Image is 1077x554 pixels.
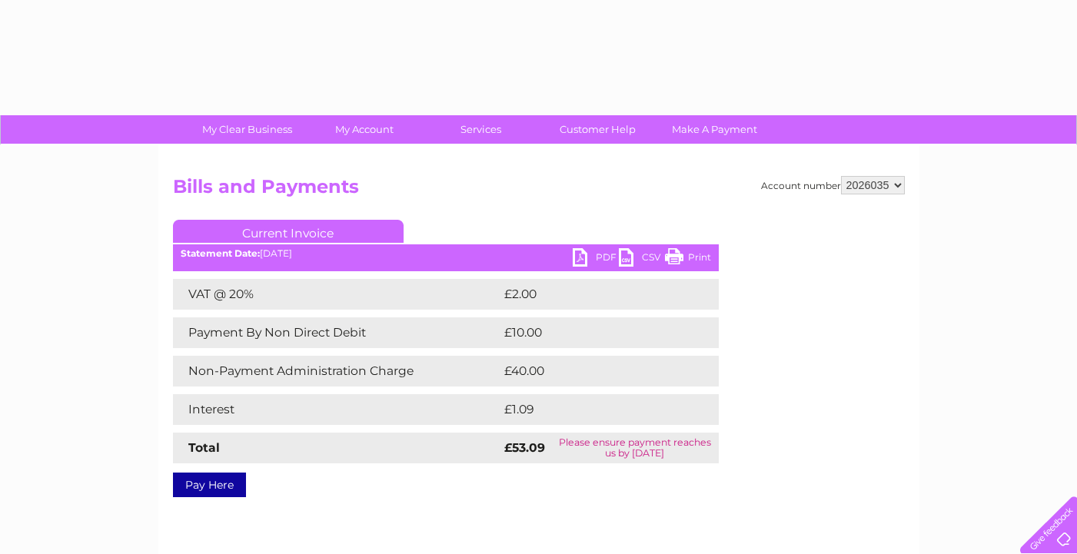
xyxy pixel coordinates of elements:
[173,356,500,386] td: Non-Payment Administration Charge
[173,176,905,205] h2: Bills and Payments
[504,440,545,455] strong: £53.09
[500,279,683,310] td: £2.00
[534,115,661,144] a: Customer Help
[651,115,778,144] a: Make A Payment
[500,356,689,386] td: £40.00
[500,394,682,425] td: £1.09
[173,473,246,497] a: Pay Here
[417,115,544,144] a: Services
[500,317,687,348] td: £10.00
[184,115,311,144] a: My Clear Business
[761,176,905,194] div: Account number
[619,248,665,270] a: CSV
[301,115,427,144] a: My Account
[173,220,404,243] a: Current Invoice
[173,317,500,348] td: Payment By Non Direct Debit
[551,433,719,463] td: Please ensure payment reaches us by [DATE]
[573,248,619,270] a: PDF
[181,247,260,259] b: Statement Date:
[173,279,500,310] td: VAT @ 20%
[188,440,220,455] strong: Total
[173,394,500,425] td: Interest
[173,248,719,259] div: [DATE]
[665,248,711,270] a: Print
